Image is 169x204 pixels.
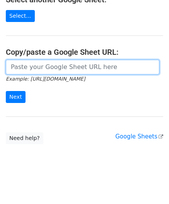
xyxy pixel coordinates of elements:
a: Google Sheets [115,133,163,140]
h4: Copy/paste a Google Sheet URL: [6,47,163,57]
small: Example: [URL][DOMAIN_NAME] [6,76,85,82]
a: Need help? [6,132,43,144]
iframe: Chat Widget [130,167,169,204]
input: Paste your Google Sheet URL here [6,60,159,74]
input: Next [6,91,26,103]
a: Select... [6,10,35,22]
